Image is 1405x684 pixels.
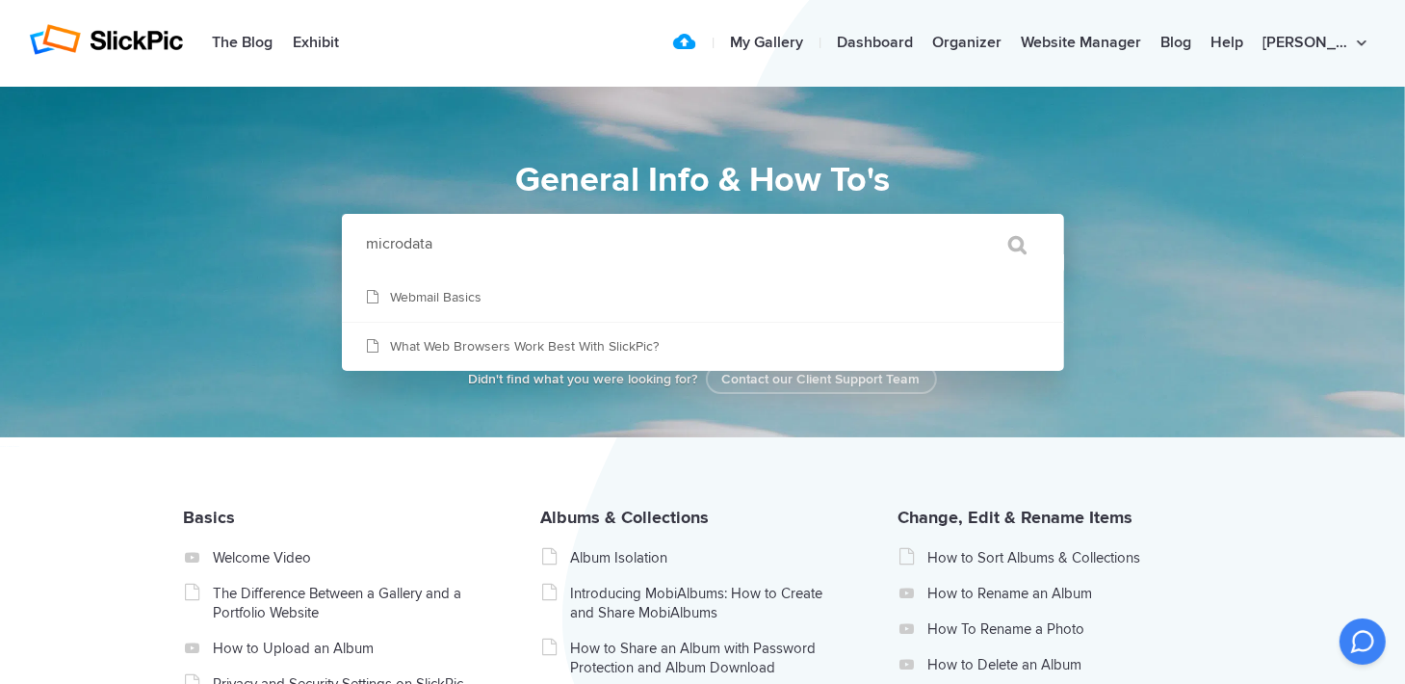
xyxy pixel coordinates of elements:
a: The Difference Between a Gallery and a Portfolio Website [213,584,485,622]
input:  [969,222,1050,268]
a: Welcome Video [213,548,485,567]
a: Album Isolation [570,548,843,567]
a: Contact our Client Support Team [706,364,937,394]
a: Basics [183,507,235,528]
a: How to Share an Album with Password Protection and Album Download [570,639,843,677]
h1: General Info & How To's [255,154,1151,206]
a: How to Upload an Album [213,639,485,658]
a: What Web Browsers Work Best With SlickPic? [342,323,1064,371]
a: Webmail Basics [342,274,1064,322]
a: How to Sort Albums & Collections [927,548,1200,567]
a: Albums & Collections [540,507,709,528]
p: Didn't find what you were looking for? [395,370,1011,389]
a: Introducing MobiAlbums: How to Create and Share MobiAlbums [570,584,843,622]
a: How to Rename an Album [927,584,1200,603]
a: How To Rename a Photo [927,619,1200,639]
a: How to Delete an Album [927,655,1200,674]
a: Change, Edit & Rename Items [898,507,1132,528]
